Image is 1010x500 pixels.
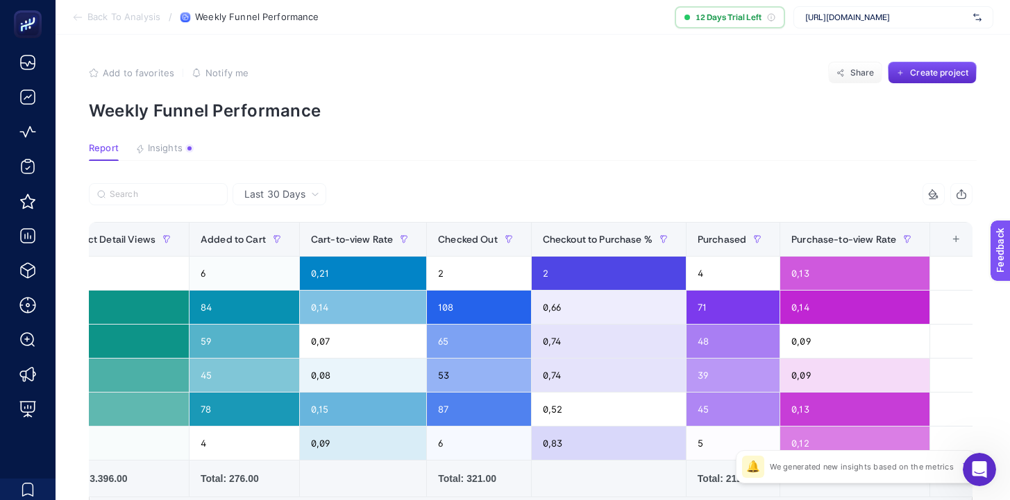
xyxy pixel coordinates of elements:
button: Share [828,62,882,84]
div: 0,14 [780,291,929,324]
span: / [169,11,172,22]
div: 0,09 [780,325,929,358]
div: 65 [427,325,531,358]
div: 0,13 [780,393,929,426]
div: Total: 276.00 [201,472,288,485]
div: 0,15 [300,393,426,426]
div: 0,74 [532,325,686,358]
div: 0,52 [532,393,686,426]
div: 0,74 [532,359,686,392]
div: 108 [427,291,531,324]
div: 4 [190,426,299,460]
span: Purchase-to-view Rate [791,234,896,245]
span: Insights [148,143,183,154]
span: Feedback [8,4,53,15]
span: Product Detail Views [61,234,155,245]
p: We generated new insights based on the metrics [770,461,954,472]
div: 🔔 [742,456,764,478]
div: 2 [427,257,531,290]
div: Total: 321.00 [438,472,520,485]
div: 45 [687,393,780,426]
div: 4 [687,257,780,290]
div: 5 [687,426,780,460]
div: 48 [687,325,780,358]
span: Share [850,67,875,78]
iframe: Intercom live chat [963,453,996,486]
div: 955 [50,325,189,358]
span: Checked Out [438,234,498,245]
div: 45 [190,359,299,392]
div: 956 [50,291,189,324]
div: 716 [50,359,189,392]
div: 0,12 [780,426,929,460]
span: Notify me [205,67,249,78]
span: 12 Days Trial Left [696,12,761,23]
p: Weekly Funnel Performance [89,101,977,121]
div: 71 [687,291,780,324]
div: 2 [532,257,686,290]
div: 84 [190,291,299,324]
div: 0,08 [300,359,426,392]
img: svg%3e [973,10,982,24]
div: 0,09 [300,426,426,460]
span: Last 30 Days [244,187,305,201]
button: Create project [888,62,977,84]
div: 0,07 [300,325,426,358]
div: 12 items selected [941,234,952,264]
span: [URL][DOMAIN_NAME] [805,12,968,23]
span: Create project [910,67,968,78]
span: Purchased [698,234,746,245]
div: 49 [50,257,189,290]
div: 6 [427,426,531,460]
button: Add to favorites [89,67,174,78]
input: Search [110,189,219,200]
div: Total: 3.396.00 [61,472,178,485]
span: Back To Analysis [87,12,160,23]
div: 0,83 [532,426,686,460]
div: 39 [687,359,780,392]
div: 78 [190,393,299,426]
div: 0,21 [300,257,426,290]
div: 0,66 [532,291,686,324]
div: 0,09 [780,359,929,392]
div: + [943,234,969,245]
div: 73 [50,426,189,460]
span: Weekly Funnel Performance [195,12,319,23]
span: Cart-to-view Rate [311,234,393,245]
span: Report [89,143,119,154]
div: 87 [427,393,531,426]
div: 53 [427,359,531,392]
span: Added to Cart [201,234,266,245]
button: Notify me [192,67,249,78]
div: 0,13 [780,257,929,290]
div: 59 [190,325,299,358]
div: 647 [50,393,189,426]
span: Add to favorites [103,67,174,78]
div: Total: 212.00 [698,472,768,485]
div: 6 [190,257,299,290]
div: 0,14 [300,291,426,324]
span: Checkout to Purchase % [543,234,653,245]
